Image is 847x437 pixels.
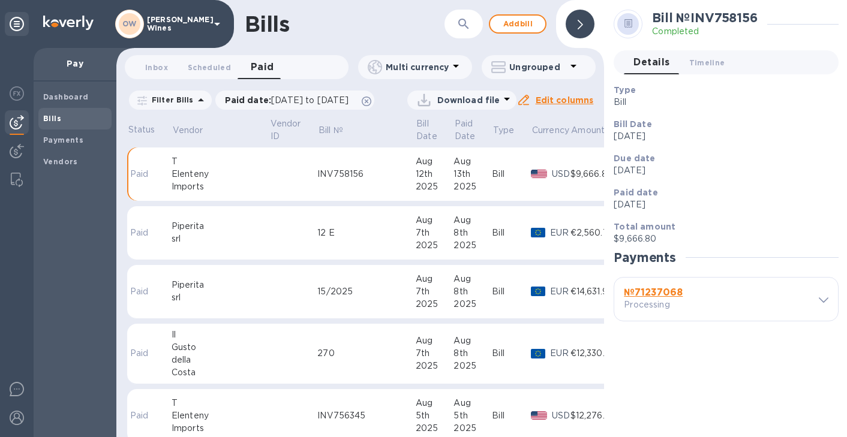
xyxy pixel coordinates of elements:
[624,299,715,311] p: Processing
[453,227,492,239] div: 8th
[453,298,492,311] div: 2025
[317,227,415,239] div: 12 E
[386,61,449,73] p: Multi currency
[571,124,605,137] p: Amount
[172,155,269,168] div: T
[416,117,437,143] p: Bill Date
[493,124,515,137] p: Type
[532,124,569,137] p: Currency
[43,114,61,123] b: Bills
[416,180,454,193] div: 2025
[43,58,107,70] p: Pay
[689,56,725,69] span: Timeline
[172,291,269,304] div: srl
[128,123,155,136] p: Status
[509,61,566,73] p: Ungrouped
[145,61,168,74] span: Inbox
[453,422,492,435] div: 2025
[614,188,657,197] b: Paid date
[172,366,269,379] div: Costa
[453,180,492,193] div: 2025
[453,334,492,347] div: Aug
[43,157,78,166] b: Vendors
[416,285,454,298] div: 7th
[317,285,415,298] div: 15/2025
[172,409,269,422] div: Elenteny
[453,239,492,252] div: 2025
[172,180,269,193] div: Imports
[416,298,454,311] div: 2025
[453,347,492,360] div: 8th
[492,285,531,298] div: Bill
[492,409,531,422] div: Bill
[489,14,546,34] button: Addbill
[416,409,454,422] div: 5th
[614,222,675,231] b: Total amount
[550,347,570,360] p: EUR
[570,168,621,180] div: $9,666.80
[245,11,289,37] h1: Bills
[225,94,355,106] p: Paid date :
[147,16,207,32] p: [PERSON_NAME] Wines
[172,422,269,435] div: Imports
[492,168,531,180] div: Bill
[43,16,94,30] img: Logo
[453,397,492,409] div: Aug
[188,61,231,74] span: Scheduled
[317,168,415,180] div: INV758156
[416,214,454,227] div: Aug
[453,285,492,298] div: 8th
[453,214,492,227] div: Aug
[453,409,492,422] div: 5th
[570,347,621,360] div: €12,330.24
[10,86,24,101] img: Foreign exchange
[492,227,531,239] div: Bill
[416,347,454,360] div: 7th
[453,360,492,372] div: 2025
[624,287,683,298] b: № 71237068
[570,285,621,298] div: €14,631.90
[455,117,491,143] span: Paid Date
[173,124,219,137] span: Vendor
[271,117,317,143] span: Vendor ID
[570,227,621,239] div: €2,560.72
[172,220,269,233] div: Piperita
[416,117,453,143] span: Bill Date
[531,411,547,420] img: USD
[319,124,343,137] p: Bill №
[416,273,454,285] div: Aug
[492,347,531,360] div: Bill
[614,153,655,163] b: Due date
[122,19,137,28] b: OW
[319,124,359,137] span: Bill №
[437,94,500,106] p: Download file
[130,409,153,422] p: Paid
[317,409,415,422] div: INV756345
[614,233,829,245] p: $9,666.80
[172,397,269,409] div: T
[614,250,676,265] h2: Payments
[531,170,547,178] img: USD
[215,91,375,110] div: Paid date:[DATE] to [DATE]
[614,96,829,109] p: Bill
[172,354,269,366] div: della
[416,422,454,435] div: 2025
[416,227,454,239] div: 7th
[416,334,454,347] div: Aug
[552,409,570,422] p: USD
[570,409,621,422] div: $12,276.30
[453,168,492,180] div: 13th
[130,227,153,239] p: Paid
[172,341,269,354] div: Gusto
[552,168,570,180] p: USD
[500,17,536,31] span: Add bill
[173,124,203,137] p: Vendor
[172,328,269,341] div: Il
[416,397,454,409] div: Aug
[43,92,89,101] b: Dashboard
[416,239,454,252] div: 2025
[43,135,83,144] b: Payments
[453,273,492,285] div: Aug
[172,168,269,180] div: Elenteny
